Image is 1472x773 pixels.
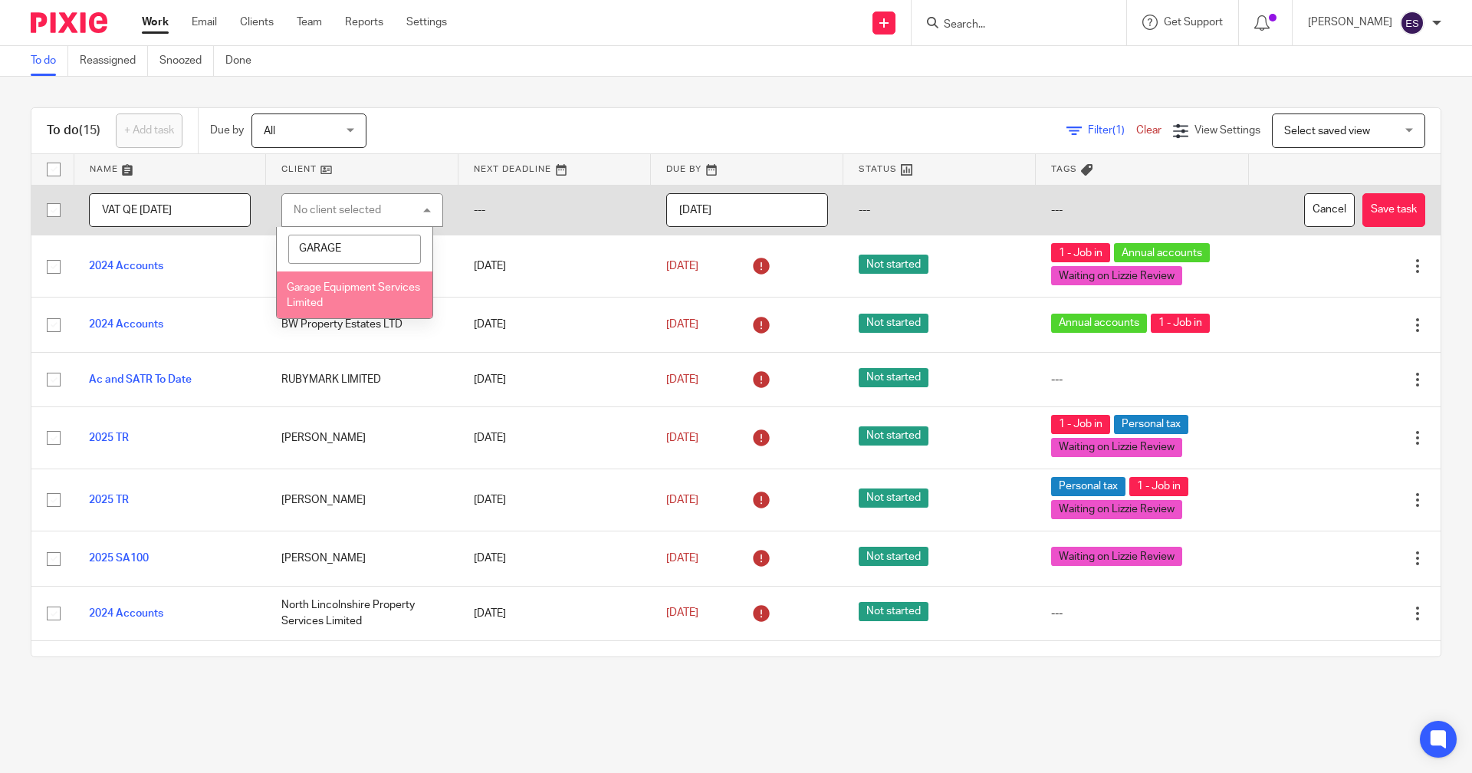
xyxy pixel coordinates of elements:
input: Pick a date [666,193,828,228]
span: [DATE] [666,261,698,271]
div: --- [1051,372,1233,387]
td: [PERSON_NAME] [266,407,458,469]
a: Ac and SATR To Date [89,374,192,385]
a: 2024 Accounts [89,261,163,271]
a: Clear [1136,125,1161,136]
span: Waiting on Lizzie Review [1051,500,1182,519]
span: Annual accounts [1051,314,1147,333]
span: Waiting on Lizzie Review [1051,266,1182,285]
span: Waiting on Lizzie Review [1051,547,1182,566]
a: Work [142,15,169,30]
span: Garage Equipment Services Limited [287,282,420,309]
button: Cancel [1304,193,1355,228]
span: 1 - Job in [1129,477,1188,496]
input: Search [942,18,1080,32]
div: --- [1051,606,1233,621]
td: [DATE] [458,531,651,586]
a: Team [297,15,322,30]
span: Not started [859,547,928,566]
img: svg%3E [1400,11,1424,35]
span: Not started [859,255,928,274]
td: Osbourne Estates Limited [266,640,458,695]
span: 1 - Job in [1051,415,1110,434]
span: (15) [79,124,100,137]
span: Get Support [1164,17,1223,28]
td: Trent Supplies Limited [266,235,458,298]
span: View Settings [1194,125,1260,136]
span: [DATE] [666,495,698,505]
input: Task name [89,193,251,228]
span: [DATE] [666,374,698,385]
input: Search options... [288,235,420,264]
td: [DATE] [458,469,651,531]
span: Personal tax [1114,415,1188,434]
p: Due by [210,123,244,138]
td: [DATE] [458,586,651,640]
span: Not started [859,368,928,387]
span: [DATE] [666,608,698,619]
a: Settings [406,15,447,30]
span: [DATE] [666,553,698,564]
td: --- [458,185,651,235]
span: All [264,126,275,137]
span: Filter [1088,125,1136,136]
td: [DATE] [458,235,651,298]
td: [DATE] [458,407,651,469]
img: Pixie [31,12,107,33]
span: 1 - Job in [1151,314,1210,333]
span: Select saved view [1284,126,1370,137]
td: --- [1036,185,1248,235]
td: North Lincolnshire Property Services Limited [266,586,458,640]
span: (1) [1112,125,1125,136]
span: Personal tax [1051,477,1125,496]
span: Not started [859,488,928,508]
span: Not started [859,602,928,621]
span: Not started [859,426,928,446]
a: 2024 Accounts [89,319,163,330]
td: [DATE] [458,298,651,352]
a: + Add task [116,113,182,148]
a: 2025 TR [89,433,129,443]
span: [DATE] [666,319,698,330]
td: RUBYMARK LIMITED [266,352,458,406]
a: Snoozed [159,46,214,76]
span: Not started [859,314,928,333]
a: 2025 SA100 [89,553,149,564]
a: Reassigned [80,46,148,76]
a: Done [225,46,263,76]
span: 1 - Job in [1051,243,1110,262]
td: BW Property Estates LTD [266,298,458,352]
td: --- [843,185,1036,235]
a: To do [31,46,68,76]
a: Reports [345,15,383,30]
div: No client selected [294,205,381,215]
a: Email [192,15,217,30]
td: [PERSON_NAME] [266,469,458,531]
span: Waiting on Lizzie Review [1051,438,1182,457]
span: Tags [1051,165,1077,173]
span: Annual accounts [1114,243,1210,262]
a: 2025 TR [89,495,129,505]
h1: To do [47,123,100,139]
a: 2024 Accounts [89,608,163,619]
td: [DATE] [458,640,651,695]
span: [DATE] [666,433,698,443]
td: [PERSON_NAME] [266,531,458,586]
a: Clients [240,15,274,30]
button: Save task [1362,193,1425,228]
td: [DATE] [458,352,651,406]
p: [PERSON_NAME] [1308,15,1392,30]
